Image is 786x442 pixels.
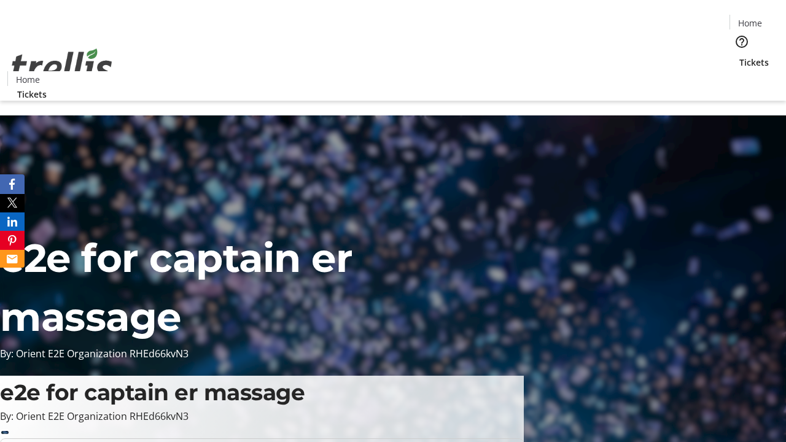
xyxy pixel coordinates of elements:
button: Help [730,29,754,54]
a: Home [730,17,769,29]
span: Tickets [739,56,769,69]
span: Tickets [17,88,47,101]
button: Cart [730,69,754,93]
a: Tickets [7,88,56,101]
a: Home [8,73,47,86]
a: Tickets [730,56,779,69]
span: Home [738,17,762,29]
span: Home [16,73,40,86]
img: Orient E2E Organization RHEd66kvN3's Logo [7,35,117,96]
